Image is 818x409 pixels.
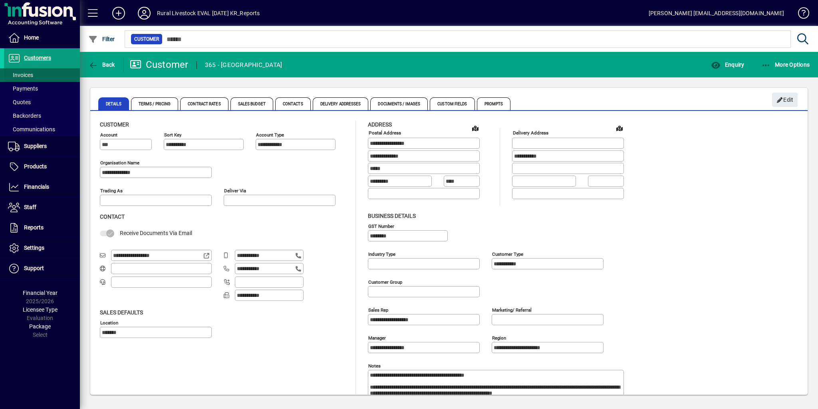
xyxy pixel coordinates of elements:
[4,218,80,238] a: Reports
[4,136,80,156] a: Suppliers
[8,113,41,119] span: Backorders
[100,309,143,316] span: Sales defaults
[24,204,36,210] span: Staff
[164,132,181,138] mat-label: Sort key
[368,223,394,229] mat-label: GST Number
[492,251,523,257] mat-label: Customer type
[100,188,123,194] mat-label: Trading as
[256,132,284,138] mat-label: Account Type
[86,32,117,46] button: Filter
[98,97,129,110] span: Details
[8,72,33,78] span: Invoices
[772,93,798,107] button: Edit
[24,245,44,251] span: Settings
[100,160,139,166] mat-label: Organisation name
[368,279,402,285] mat-label: Customer group
[4,198,80,217] a: Staff
[709,57,746,72] button: Enquiry
[224,188,246,194] mat-label: Deliver via
[24,34,39,41] span: Home
[100,320,118,325] mat-label: Location
[120,230,192,236] span: Receive Documents Via Email
[100,213,125,220] span: Contact
[80,57,124,72] app-page-header-button: Back
[24,55,51,61] span: Customers
[759,57,812,72] button: More Options
[106,6,131,20] button: Add
[29,323,51,330] span: Package
[24,265,44,271] span: Support
[4,177,80,197] a: Financials
[24,184,49,190] span: Financials
[8,126,55,132] span: Communications
[8,85,38,92] span: Payments
[86,57,117,72] button: Back
[8,99,31,105] span: Quotes
[492,307,532,312] mat-label: Marketing/ Referral
[368,213,416,219] span: Business details
[180,97,228,110] span: Contract Rates
[23,306,58,313] span: Licensee Type
[368,251,395,257] mat-label: Industry type
[88,36,115,42] span: Filter
[23,290,58,296] span: Financial Year
[24,143,47,149] span: Suppliers
[275,97,311,110] span: Contacts
[368,307,388,312] mat-label: Sales rep
[4,259,80,279] a: Support
[4,68,80,82] a: Invoices
[4,238,80,258] a: Settings
[761,61,810,68] span: More Options
[131,97,179,110] span: Terms / Pricing
[776,93,794,107] span: Edit
[4,82,80,95] a: Payments
[230,97,273,110] span: Sales Budget
[100,132,117,138] mat-label: Account
[368,121,392,128] span: Address
[649,7,784,20] div: [PERSON_NAME] [EMAIL_ADDRESS][DOMAIN_NAME]
[792,2,808,28] a: Knowledge Base
[157,7,260,20] div: Rural Livestock EVAL [DATE] KR_Reports
[130,58,189,71] div: Customer
[430,97,475,110] span: Custom Fields
[313,97,369,110] span: Delivery Addresses
[711,61,744,68] span: Enquiry
[131,6,157,20] button: Profile
[4,28,80,48] a: Home
[4,95,80,109] a: Quotes
[24,163,47,170] span: Products
[368,335,386,340] mat-label: Manager
[205,59,282,71] div: 365 - [GEOGRAPHIC_DATA]
[88,61,115,68] span: Back
[24,224,44,231] span: Reports
[100,121,129,128] span: Customer
[134,35,159,43] span: Customer
[4,157,80,177] a: Products
[613,122,626,134] a: View on map
[469,122,482,134] a: View on map
[370,97,428,110] span: Documents / Images
[368,363,381,368] mat-label: Notes
[4,109,80,123] a: Backorders
[492,335,506,340] mat-label: Region
[477,97,511,110] span: Prompts
[4,123,80,136] a: Communications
